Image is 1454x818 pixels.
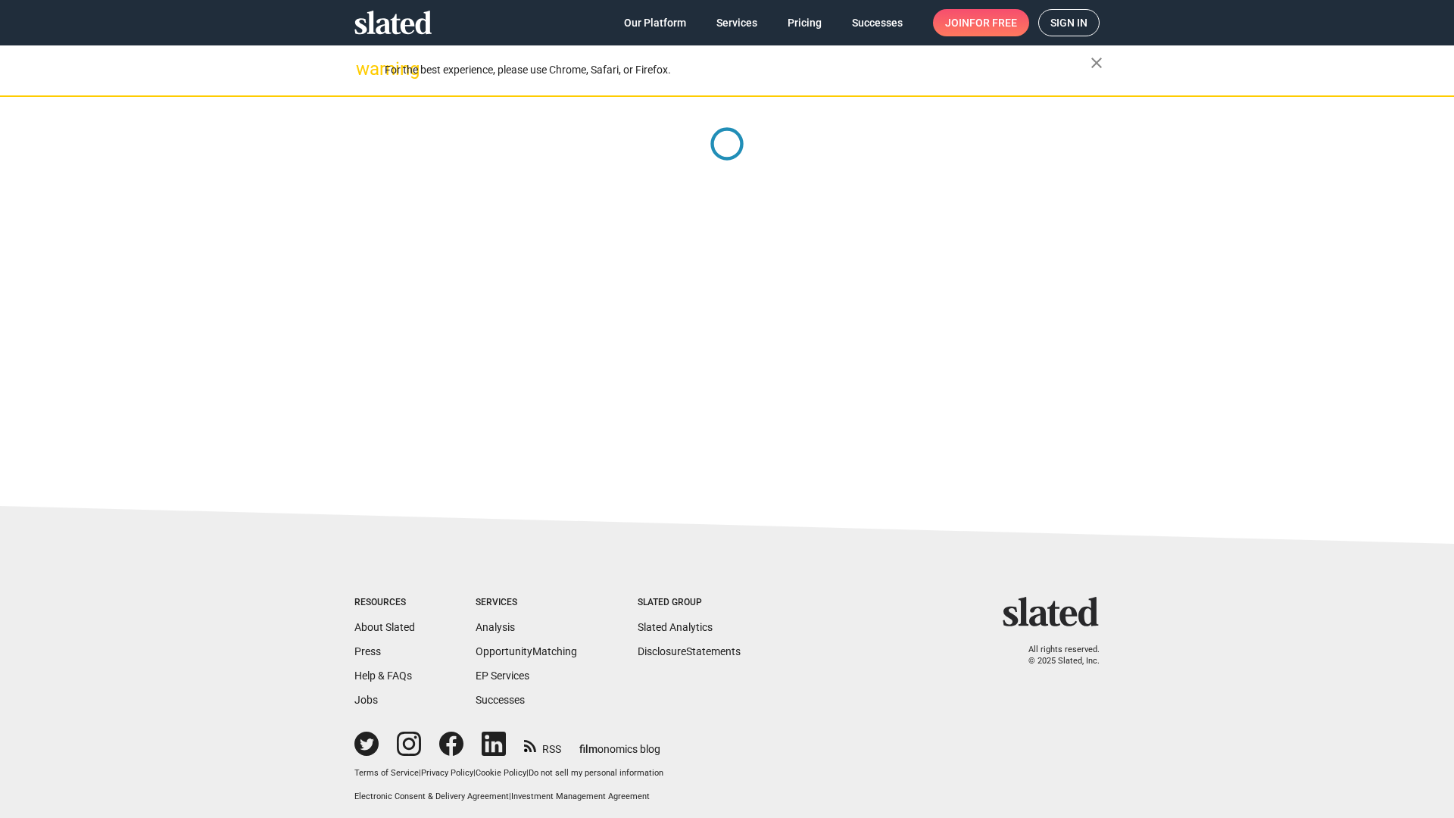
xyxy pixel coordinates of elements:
[788,9,822,36] span: Pricing
[476,645,577,657] a: OpportunityMatching
[385,60,1090,80] div: For the best experience, please use Chrome, Safari, or Firefox.
[354,694,378,706] a: Jobs
[579,743,598,755] span: film
[1087,54,1106,72] mat-icon: close
[529,768,663,779] button: Do not sell my personal information
[354,597,415,609] div: Resources
[354,621,415,633] a: About Slated
[638,597,741,609] div: Slated Group
[969,9,1017,36] span: for free
[509,791,511,801] span: |
[526,768,529,778] span: |
[945,9,1017,36] span: Join
[419,768,421,778] span: |
[840,9,915,36] a: Successes
[704,9,769,36] a: Services
[476,694,525,706] a: Successes
[716,9,757,36] span: Services
[511,791,650,801] a: Investment Management Agreement
[1012,645,1100,667] p: All rights reserved. © 2025 Slated, Inc.
[476,597,577,609] div: Services
[473,768,476,778] span: |
[1050,10,1087,36] span: Sign in
[852,9,903,36] span: Successes
[612,9,698,36] a: Our Platform
[354,768,419,778] a: Terms of Service
[524,733,561,757] a: RSS
[354,791,509,801] a: Electronic Consent & Delivery Agreement
[476,621,515,633] a: Analysis
[476,670,529,682] a: EP Services
[356,60,374,78] mat-icon: warning
[579,730,660,757] a: filmonomics blog
[638,621,713,633] a: Slated Analytics
[933,9,1029,36] a: Joinfor free
[476,768,526,778] a: Cookie Policy
[624,9,686,36] span: Our Platform
[354,645,381,657] a: Press
[421,768,473,778] a: Privacy Policy
[775,9,834,36] a: Pricing
[354,670,412,682] a: Help & FAQs
[638,645,741,657] a: DisclosureStatements
[1038,9,1100,36] a: Sign in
